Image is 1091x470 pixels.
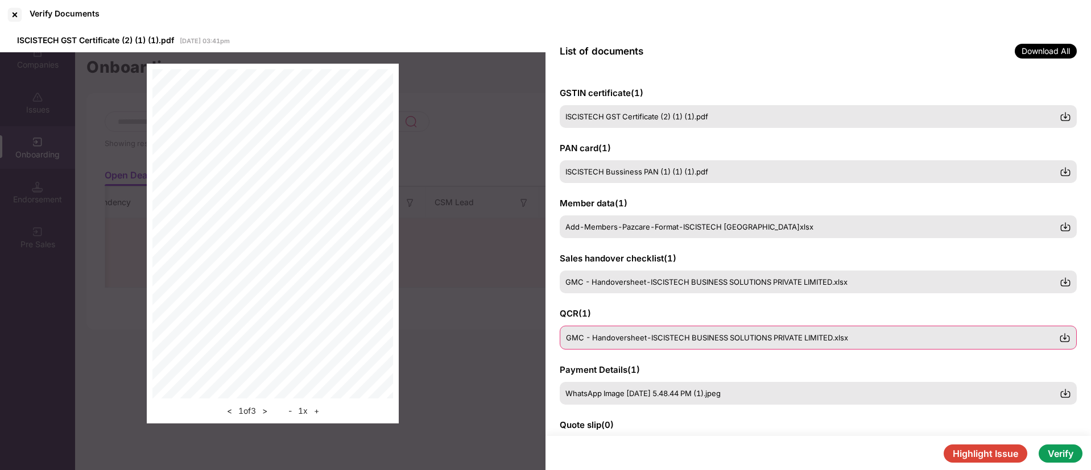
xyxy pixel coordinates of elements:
img: svg+xml;base64,PHN2ZyBpZD0iRG93bmxvYWQtMzJ4MzIiIHhtbG5zPSJodHRwOi8vd3d3LnczLm9yZy8yMDAwL3N2ZyIgd2... [1060,111,1071,122]
span: WhatsApp Image [DATE] 5.48.44 PM (1).jpeg [565,389,721,398]
span: ISCISTECH GST Certificate (2) (1) (1).pdf [17,35,174,45]
span: GSTIN certificate ( 1 ) [560,88,643,98]
span: Add-Members-Pazcare-Format-ISCISTECH [GEOGRAPHIC_DATA]xlsx [565,222,813,231]
span: Quote slip ( 0 ) [560,419,614,430]
span: PAN card ( 1 ) [560,143,611,153]
img: svg+xml;base64,PHN2ZyBpZD0iRG93bmxvYWQtMzJ4MzIiIHhtbG5zPSJodHRwOi8vd3d3LnczLm9yZy8yMDAwL3N2ZyIgd2... [1060,166,1071,177]
img: svg+xml;base64,PHN2ZyBpZD0iRG93bmxvYWQtMzJ4MzIiIHhtbG5zPSJodHRwOi8vd3d3LnczLm9yZy8yMDAwL3N2ZyIgd2... [1060,221,1071,232]
button: - [285,404,295,418]
button: > [259,404,271,418]
span: Sales handover checklist ( 1 ) [560,253,676,264]
span: List of documents [560,45,643,57]
div: 1 x [285,404,323,418]
button: + [311,404,323,418]
span: ISCISTECH Bussiness PAN (1) (1) (1).pdf [565,167,708,176]
span: ISCISTECH GST Certificate (2) (1) (1).pdf [565,112,708,121]
img: svg+xml;base64,PHN2ZyBpZD0iRG93bmxvYWQtMzJ4MzIiIHhtbG5zPSJodHRwOi8vd3d3LnczLm9yZy8yMDAwL3N2ZyIgd2... [1060,276,1071,288]
button: < [224,404,235,418]
img: svg+xml;base64,PHN2ZyBpZD0iRG93bmxvYWQtMzJ4MzIiIHhtbG5zPSJodHRwOi8vd3d3LnczLm9yZy8yMDAwL3N2ZyIgd2... [1059,332,1071,343]
span: Download All [1015,44,1077,59]
div: 1 of 3 [224,404,271,418]
button: Highlight Issue [944,444,1027,463]
span: Payment Details ( 1 ) [560,364,640,375]
img: svg+xml;base64,PHN2ZyBpZD0iRG93bmxvYWQtMzJ4MzIiIHhtbG5zPSJodHRwOi8vd3d3LnczLm9yZy8yMDAwL3N2ZyIgd2... [1060,388,1071,399]
span: Member data ( 1 ) [560,198,627,209]
span: QCR ( 1 ) [560,308,591,319]
span: GMC - Handoversheet-ISCISTECH BUSINESS SOLUTIONS PRIVATE LIMITED.xlsx [566,333,848,342]
span: GMC - Handoversheet-ISCISTECH BUSINESS SOLUTIONS PRIVATE LIMITED.xlsx [565,277,848,286]
span: [DATE] 03:41pm [180,37,230,45]
button: Verify [1039,444,1082,463]
div: Verify Documents [30,9,100,18]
